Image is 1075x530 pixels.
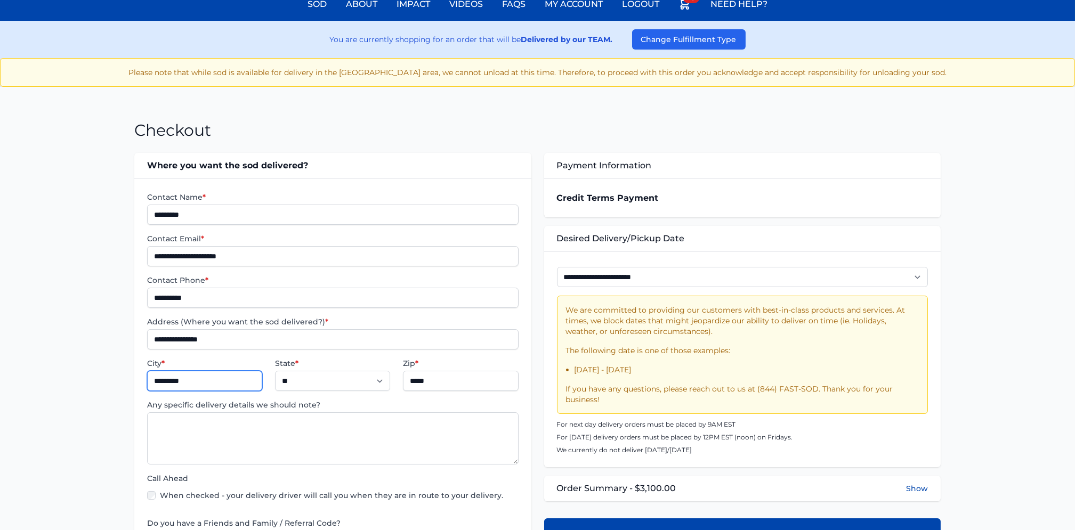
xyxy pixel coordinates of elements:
p: Please note that while sod is available for delivery in the [GEOGRAPHIC_DATA] area, we cannot unl... [9,67,1066,78]
label: Contact Phone [147,275,518,286]
label: Any specific delivery details we should note? [147,399,518,410]
strong: Credit Terms Payment [557,193,659,203]
p: For [DATE] delivery orders must be placed by 12PM EST (noon) on Fridays. [557,433,928,442]
div: Payment Information [544,153,941,178]
label: When checked - your delivery driver will call you when they are in route to your delivery. [160,490,503,501]
p: The following date is one of those examples: [566,345,919,356]
p: We are committed to providing our customers with best-in-class products and services. At times, w... [566,305,919,337]
label: State [275,358,390,369]
p: For next day delivery orders must be placed by 9AM EST [557,420,928,429]
span: Order Summary - $3,100.00 [557,482,676,495]
div: Desired Delivery/Pickup Date [544,226,941,251]
h1: Checkout [134,121,211,140]
label: Contact Name [147,192,518,202]
strong: Delivered by our TEAM. [521,35,613,44]
label: Do you have a Friends and Family / Referral Code? [147,518,518,528]
label: Call Ahead [147,473,518,484]
p: If you have any questions, please reach out to us at (844) FAST-SOD. Thank you for your business! [566,384,919,405]
label: Contact Email [147,233,518,244]
button: Show [906,483,928,494]
label: Zip [403,358,518,369]
label: Address (Where you want the sod delivered?) [147,316,518,327]
li: [DATE] - [DATE] [575,364,919,375]
button: Change Fulfillment Type [632,29,746,50]
div: Where you want the sod delivered? [134,153,531,178]
label: City [147,358,262,369]
p: We currently do not deliver [DATE]/[DATE] [557,446,928,454]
